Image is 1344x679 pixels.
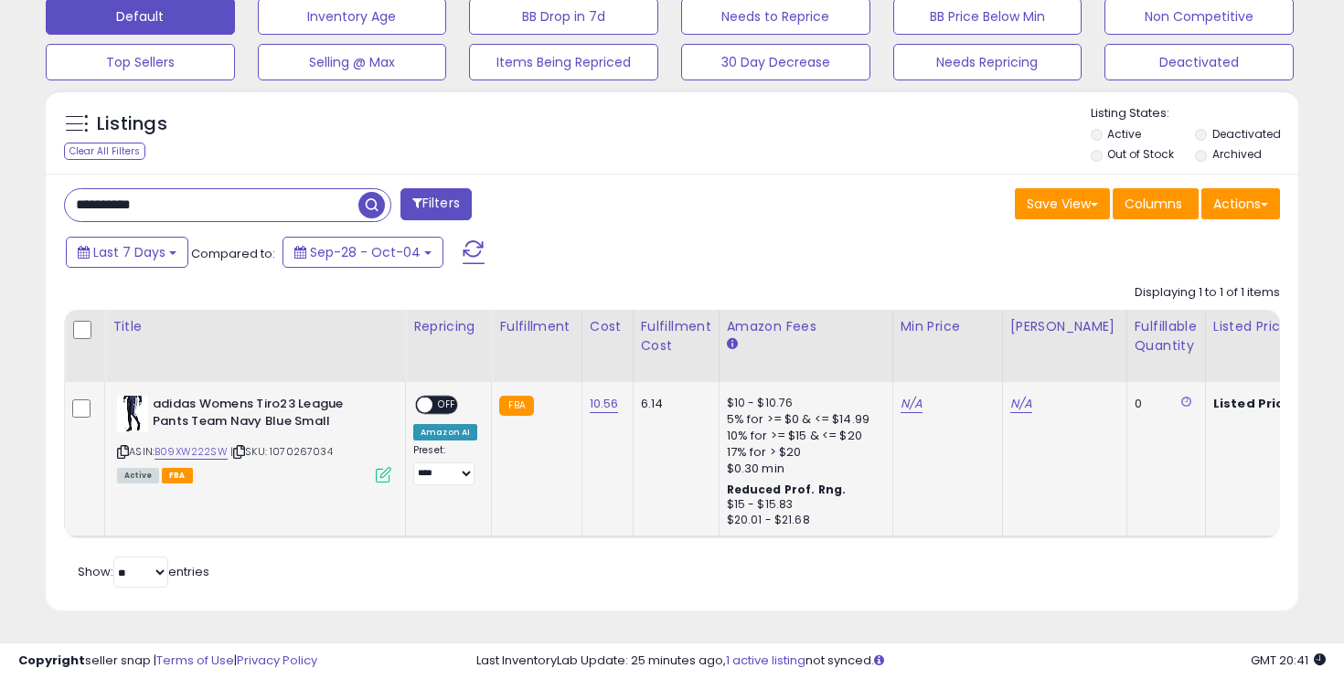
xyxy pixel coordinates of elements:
[727,317,885,336] div: Amazon Fees
[413,424,477,440] div: Amazon AI
[499,317,573,336] div: Fulfillment
[66,237,188,268] button: Last 7 Days
[413,444,477,485] div: Preset:
[590,395,619,413] a: 10.56
[727,336,738,353] small: Amazon Fees.
[1104,44,1294,80] button: Deactivated
[1091,105,1299,122] p: Listing States:
[1125,195,1182,213] span: Columns
[681,44,870,80] button: 30 Day Decrease
[641,396,705,412] div: 6.14
[18,652,317,670] div: seller snap | |
[1135,284,1280,302] div: Displaying 1 to 1 of 1 items
[893,44,1083,80] button: Needs Repricing
[1213,395,1296,412] b: Listed Price:
[64,143,145,160] div: Clear All Filters
[727,461,879,477] div: $0.30 min
[117,396,148,432] img: 31uukpB5WiL._SL40_.jpg
[156,652,234,669] a: Terms of Use
[283,237,443,268] button: Sep-28 - Oct-04
[162,468,193,483] span: FBA
[1135,396,1191,412] div: 0
[727,428,879,444] div: 10% for >= $15 & <= $20
[1107,146,1174,162] label: Out of Stock
[18,652,85,669] strong: Copyright
[230,444,333,459] span: | SKU: 1070267034
[97,111,167,137] h5: Listings
[727,396,879,411] div: $10 - $10.76
[901,317,995,336] div: Min Price
[641,317,711,355] div: Fulfillment Cost
[726,652,805,669] a: 1 active listing
[1107,126,1141,142] label: Active
[1251,652,1326,669] span: 2025-10-12 20:41 GMT
[117,468,159,483] span: All listings currently available for purchase on Amazon
[901,395,923,413] a: N/A
[727,411,879,428] div: 5% for >= $0 & <= $14.99
[499,396,533,416] small: FBA
[590,317,625,336] div: Cost
[413,317,484,336] div: Repricing
[1010,395,1032,413] a: N/A
[469,44,658,80] button: Items Being Repriced
[727,444,879,461] div: 17% for > $20
[1010,317,1119,336] div: [PERSON_NAME]
[727,497,879,513] div: $15 - $15.83
[46,44,235,80] button: Top Sellers
[1212,126,1281,142] label: Deactivated
[93,243,165,261] span: Last 7 Days
[1212,146,1262,162] label: Archived
[1015,188,1110,219] button: Save View
[310,243,421,261] span: Sep-28 - Oct-04
[727,513,879,528] div: $20.01 - $21.68
[112,317,398,336] div: Title
[78,563,209,580] span: Show: entries
[432,398,462,413] span: OFF
[1201,188,1280,219] button: Actions
[153,396,375,434] b: adidas Womens Tiro23 League Pants Team Navy Blue Small
[476,652,1327,670] div: Last InventoryLab Update: 25 minutes ago, not synced.
[1113,188,1199,219] button: Columns
[191,245,275,262] span: Compared to:
[727,482,847,497] b: Reduced Prof. Rng.
[155,444,228,460] a: B09XW222SW
[400,188,472,220] button: Filters
[117,396,391,481] div: ASIN:
[1135,317,1198,355] div: Fulfillable Quantity
[237,652,317,669] a: Privacy Policy
[258,44,447,80] button: Selling @ Max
